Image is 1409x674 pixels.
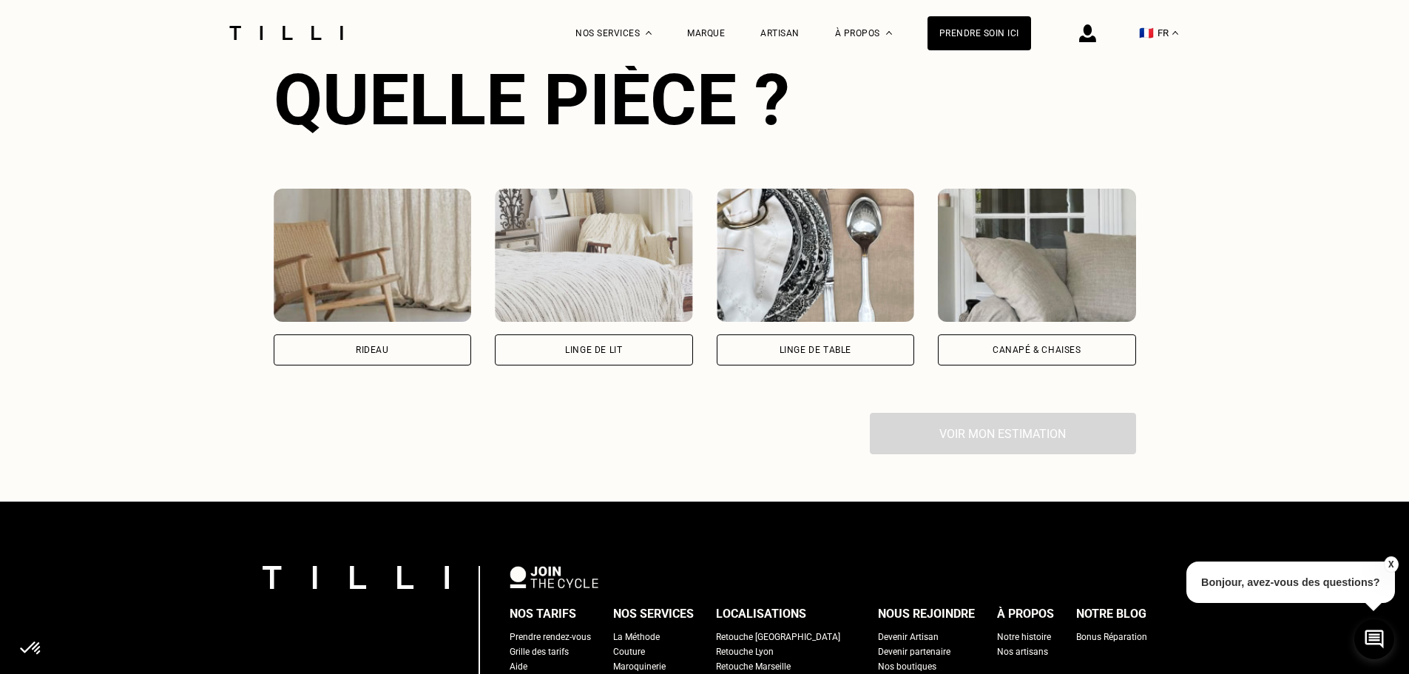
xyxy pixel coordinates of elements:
div: Notre blog [1076,603,1146,625]
div: Nos services [613,603,694,625]
img: logo Tilli [263,566,449,589]
img: menu déroulant [1172,31,1178,35]
div: À propos [997,603,1054,625]
div: Nous rejoindre [878,603,975,625]
p: Bonjour, avez-vous des questions? [1186,562,1395,603]
a: La Méthode [613,630,660,644]
div: Quelle pièce ? [274,58,1136,141]
img: Menu déroulant [646,31,652,35]
div: Localisations [716,603,806,625]
img: logo Join The Cycle [510,566,598,588]
img: Tilli retouche votre Linge de lit [495,189,693,322]
span: 🇫🇷 [1139,26,1154,40]
img: Logo du service de couturière Tilli [224,26,348,40]
button: X [1383,556,1398,573]
img: Menu déroulant à propos [886,31,892,35]
a: Artisan [760,28,800,38]
a: Couture [613,644,645,659]
a: Marque [687,28,725,38]
div: Canapé & chaises [993,346,1081,354]
img: Tilli retouche votre Rideau [274,189,472,322]
div: Linge de lit [565,346,622,354]
a: Retouche Lyon [716,644,774,659]
img: Tilli retouche votre Canapé & chaises [938,189,1136,322]
a: Prendre rendez-vous [510,630,591,644]
a: Nos artisans [997,644,1048,659]
a: Grille des tarifs [510,644,569,659]
a: Devenir partenaire [878,644,950,659]
div: Nos tarifs [510,603,576,625]
a: Aide [510,659,527,674]
a: Devenir Artisan [878,630,939,644]
img: icône connexion [1079,24,1096,42]
a: Retouche [GEOGRAPHIC_DATA] [716,630,840,644]
div: Linge de table [780,346,851,354]
a: Maroquinerie [613,659,666,674]
a: Retouche Marseille [716,659,791,674]
img: Tilli retouche votre Linge de table [717,189,915,322]
div: Rideau [356,346,389,354]
a: Notre histoire [997,630,1051,644]
a: Nos boutiques [878,659,936,674]
a: Bonus Réparation [1076,630,1147,644]
a: Prendre soin ici [927,16,1031,50]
